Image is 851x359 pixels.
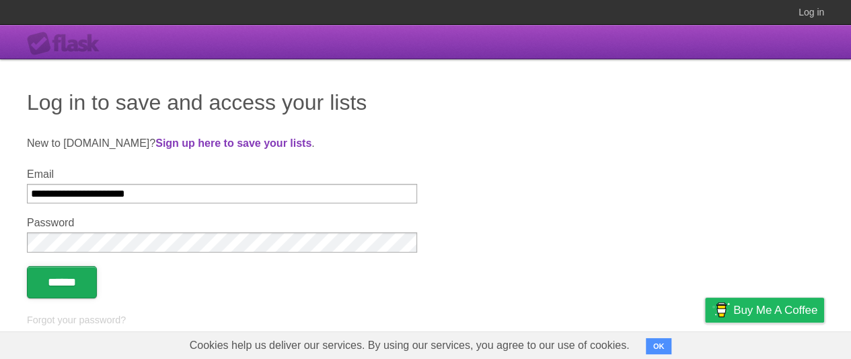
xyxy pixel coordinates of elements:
[27,135,824,152] p: New to [DOMAIN_NAME]? .
[155,137,311,149] a: Sign up here to save your lists
[712,298,730,321] img: Buy me a coffee
[733,298,817,322] span: Buy me a coffee
[705,298,824,323] a: Buy me a coffee
[646,338,672,354] button: OK
[176,332,643,359] span: Cookies help us deliver our services. By using our services, you agree to our use of cookies.
[27,86,824,119] h1: Log in to save and access your lists
[27,168,417,181] label: Email
[27,315,126,325] a: Forgot your password?
[27,32,108,56] div: Flask
[27,217,417,229] label: Password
